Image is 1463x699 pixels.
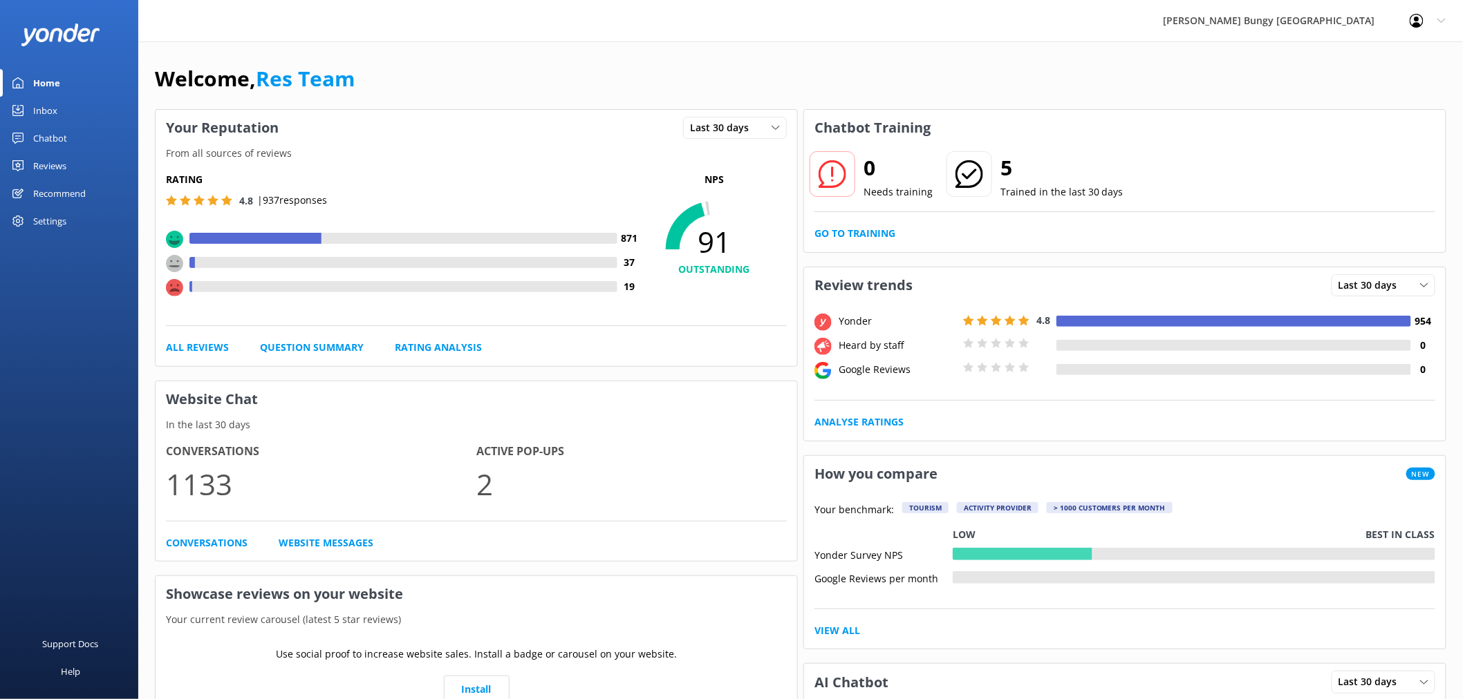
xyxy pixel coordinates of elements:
div: Reviews [33,152,66,180]
div: Support Docs [43,630,99,658]
div: Tourism [902,502,949,513]
h4: OUTSTANDING [642,262,787,277]
div: Yonder Survey NPS [814,548,953,560]
p: Use social proof to increase website sales. Install a badge or carousel on your website. [276,647,677,662]
p: Best in class [1366,527,1435,542]
div: Home [33,69,60,97]
a: Analyse Ratings [814,414,904,430]
h3: Chatbot Training [804,110,941,146]
p: Low [953,527,976,542]
div: > 1000 customers per month [1047,502,1173,513]
h3: Website Chat [156,381,797,417]
a: Website Messages [279,535,373,550]
h3: Your Reputation [156,110,289,146]
p: In the last 30 days [156,417,797,432]
div: Chatbot [33,124,67,152]
span: New [1406,468,1435,480]
span: 4.8 [1036,314,1050,327]
span: Last 30 days [1339,674,1406,689]
div: Yonder [835,314,960,329]
div: Inbox [33,97,57,124]
p: NPS [642,172,787,187]
h4: 0 [1411,362,1435,377]
div: Help [61,658,80,685]
p: 1133 [166,461,476,507]
div: Activity Provider [957,502,1038,513]
h2: 0 [864,151,933,184]
p: From all sources of reviews [156,146,797,161]
p: 2 [476,461,787,507]
span: 4.8 [239,194,253,207]
a: Question Summary [260,340,364,355]
h5: Rating [166,172,642,187]
p: Your current review carousel (latest 5 star reviews) [156,612,797,627]
a: View All [814,623,860,638]
div: Recommend [33,180,86,207]
a: Go to Training [814,226,895,241]
p: Needs training [864,184,933,200]
h4: Conversations [166,443,476,461]
span: Last 30 days [1339,278,1406,293]
h1: Welcome, [155,62,355,95]
h4: 37 [617,255,642,270]
h3: Review trends [804,267,923,303]
div: Google Reviews [835,362,960,377]
h2: 5 [1000,151,1124,184]
h4: 871 [617,231,642,246]
p: Trained in the last 30 days [1000,184,1124,200]
a: Rating Analysis [395,340,482,355]
a: Conversations [166,535,248,550]
a: Res Team [256,64,355,93]
h4: 954 [1411,314,1435,329]
div: Settings [33,207,66,235]
h4: 19 [617,279,642,294]
h4: Active Pop-ups [476,443,787,461]
p: Your benchmark: [814,502,894,519]
h3: Showcase reviews on your website [156,576,797,612]
img: yonder-white-logo.png [21,23,100,46]
span: 91 [642,224,787,259]
div: Heard by staff [835,338,960,353]
div: Google Reviews per month [814,571,953,584]
h4: 0 [1411,338,1435,353]
a: All Reviews [166,340,229,355]
h3: How you compare [804,456,948,492]
p: | 937 responses [257,193,327,208]
span: Last 30 days [690,120,757,135]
